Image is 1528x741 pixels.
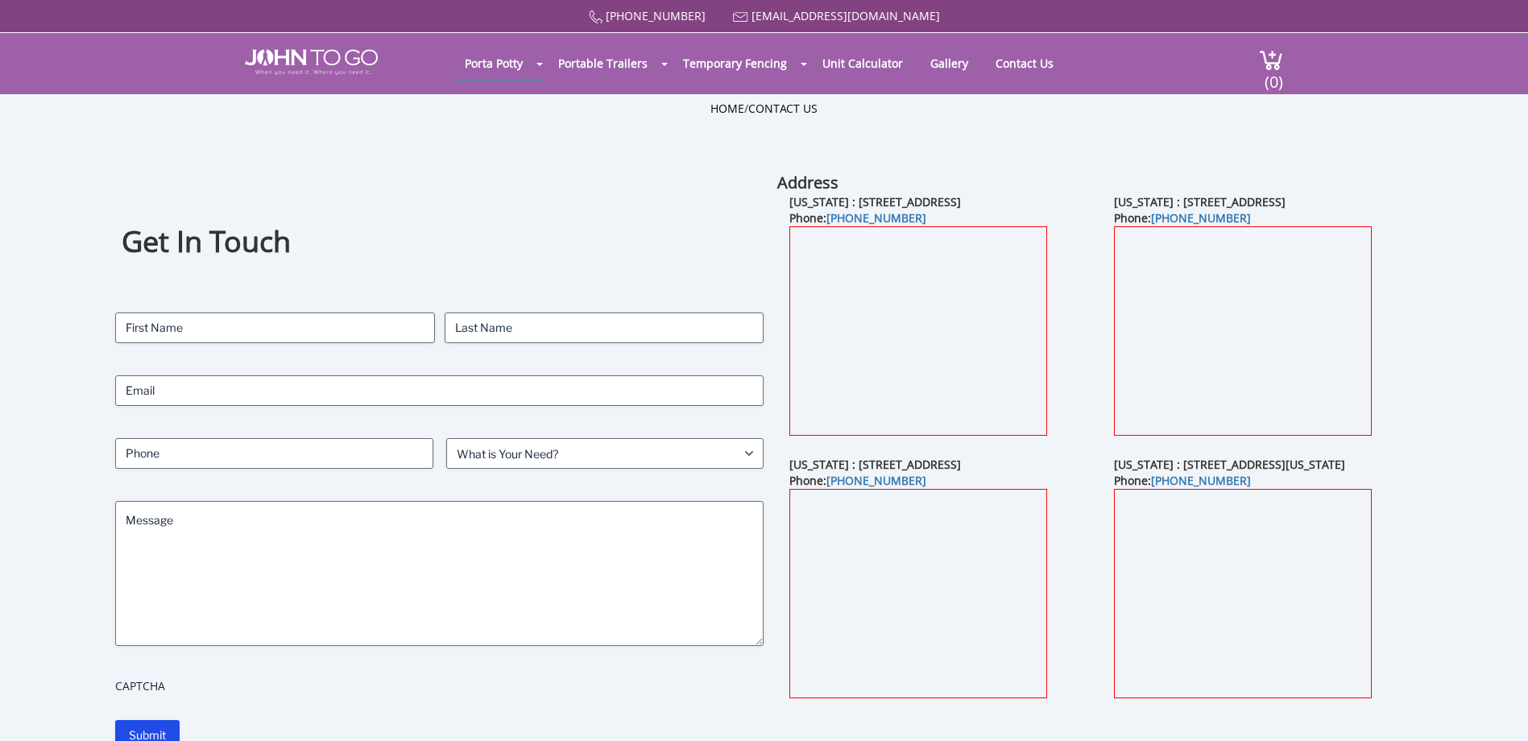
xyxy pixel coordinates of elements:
[748,101,818,116] a: Contact Us
[1259,49,1283,71] img: cart a
[1114,473,1251,488] b: Phone:
[453,48,535,79] a: Porta Potty
[115,438,433,469] input: Phone
[710,101,818,117] ul: /
[115,678,764,694] label: CAPTCHA
[789,473,926,488] b: Phone:
[810,48,915,79] a: Unit Calculator
[589,10,603,24] img: Call
[1151,473,1251,488] a: [PHONE_NUMBER]
[606,8,706,23] a: [PHONE_NUMBER]
[733,12,748,23] img: Mail
[918,48,980,79] a: Gallery
[1114,457,1345,472] b: [US_STATE] : [STREET_ADDRESS][US_STATE]
[445,313,764,343] input: Last Name
[1114,194,1286,209] b: [US_STATE] : [STREET_ADDRESS]
[777,172,839,193] b: Address
[789,210,926,226] b: Phone:
[1114,210,1251,226] b: Phone:
[671,48,799,79] a: Temporary Fencing
[245,49,378,75] img: JOHN to go
[546,48,660,79] a: Portable Trailers
[122,222,757,262] h1: Get In Touch
[1464,677,1528,741] button: Live Chat
[710,101,744,116] a: Home
[789,457,961,472] b: [US_STATE] : [STREET_ADDRESS]
[115,375,764,406] input: Email
[752,8,940,23] a: [EMAIL_ADDRESS][DOMAIN_NAME]
[789,194,961,209] b: [US_STATE] : [STREET_ADDRESS]
[826,210,926,226] a: [PHONE_NUMBER]
[826,473,926,488] a: [PHONE_NUMBER]
[1151,210,1251,226] a: [PHONE_NUMBER]
[115,313,435,343] input: First Name
[983,48,1066,79] a: Contact Us
[1264,58,1283,93] span: (0)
